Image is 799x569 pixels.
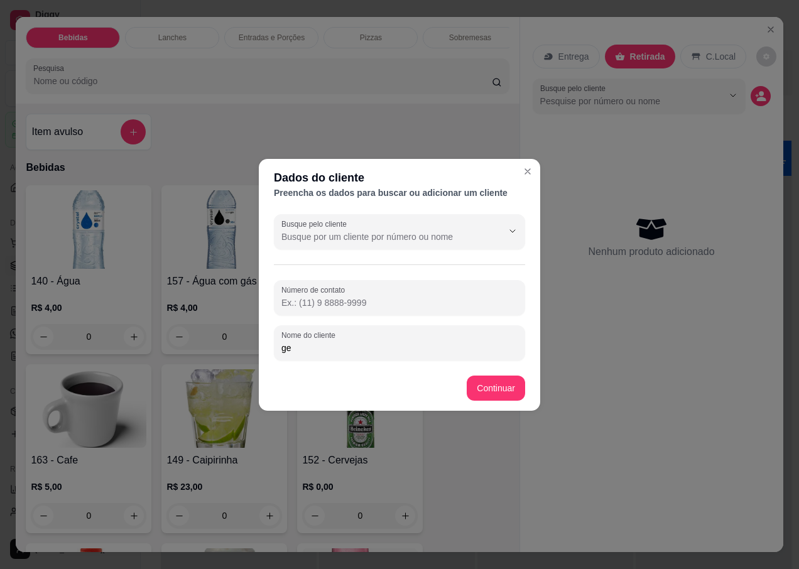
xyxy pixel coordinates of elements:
label: Busque pelo cliente [281,219,351,229]
input: Número de contato [281,296,518,309]
input: Busque pelo cliente [281,230,482,243]
div: Preencha os dados para buscar ou adicionar um cliente [274,187,525,199]
input: Nome do cliente [281,342,518,354]
button: Close [518,161,538,182]
label: Número de contato [281,284,349,295]
button: Continuar [467,376,525,401]
button: Show suggestions [503,221,523,241]
label: Nome do cliente [281,330,340,340]
div: Dados do cliente [274,169,525,187]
